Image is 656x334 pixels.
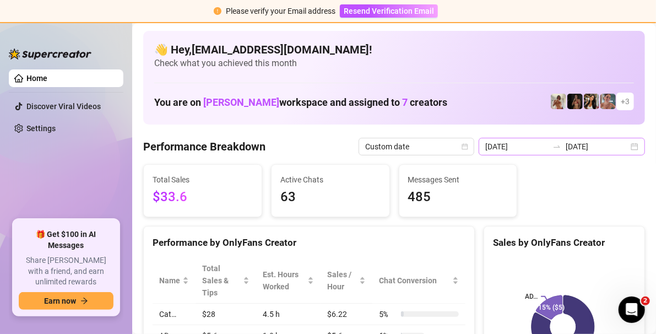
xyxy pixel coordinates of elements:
[44,297,76,305] span: Earn now
[153,304,196,325] td: Cat…
[552,142,561,151] span: swap-right
[365,138,468,155] span: Custom date
[372,258,465,304] th: Chat Conversion
[26,124,56,133] a: Settings
[402,96,408,108] span: 7
[19,255,113,288] span: Share [PERSON_NAME] with a friend, and earn unlimited rewards
[26,74,47,83] a: Home
[619,297,645,323] iframe: Intercom live chat
[196,304,256,325] td: $28
[203,96,279,108] span: [PERSON_NAME]
[567,94,583,109] img: D
[621,95,630,107] span: + 3
[344,7,434,15] span: Resend Verification Email
[226,5,335,17] div: Please verify your Email address
[159,274,180,287] span: Name
[202,262,241,299] span: Total Sales & Tips
[321,258,372,304] th: Sales / Hour
[153,258,196,304] th: Name
[280,187,381,208] span: 63
[80,297,88,305] span: arrow-right
[19,229,113,251] span: 🎁 Get $100 in AI Messages
[552,142,561,151] span: to
[196,258,256,304] th: Total Sales & Tips
[214,7,221,15] span: exclamation-circle
[263,268,305,293] div: Est. Hours Worked
[525,293,538,300] text: AD…
[641,297,650,305] span: 2
[153,187,253,208] span: $33.6
[379,274,450,287] span: Chat Conversion
[153,174,253,186] span: Total Sales
[154,57,634,69] span: Check what you achieved this month
[408,187,508,208] span: 485
[462,143,468,150] span: calendar
[26,102,101,111] a: Discover Viral Videos
[379,308,397,320] span: 5 %
[551,94,566,109] img: Green
[143,139,265,154] h4: Performance Breakdown
[280,174,381,186] span: Active Chats
[600,94,616,109] img: YL
[256,304,321,325] td: 4.5 h
[340,4,438,18] button: Resend Verification Email
[154,42,634,57] h4: 👋 Hey, [EMAIL_ADDRESS][DOMAIN_NAME] !
[321,304,372,325] td: $6.22
[584,94,599,109] img: AD
[493,235,636,250] div: Sales by OnlyFans Creator
[154,96,447,109] h1: You are on workspace and assigned to creators
[19,292,113,310] button: Earn nowarrow-right
[566,141,628,153] input: End date
[153,235,465,250] div: Performance by OnlyFans Creator
[327,268,357,293] span: Sales / Hour
[9,49,91,60] img: logo-BBDzfeDw.svg
[485,141,548,153] input: Start date
[408,174,508,186] span: Messages Sent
